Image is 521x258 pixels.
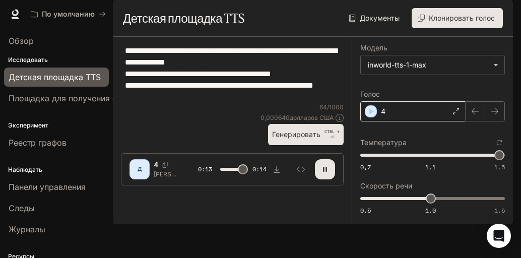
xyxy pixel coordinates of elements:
[154,160,158,169] font: 4
[324,129,340,134] font: CTRL +
[429,14,495,22] font: Клонировать голос
[319,103,327,111] font: 64
[291,159,311,179] button: Осмотреть
[329,103,344,111] font: 1000
[494,206,505,215] font: 1.5
[158,162,172,168] button: Копировать голосовой идентификатор
[360,206,371,215] font: 0,5
[487,224,511,248] div: Открытый Интерком Мессенджер
[368,60,426,69] font: inworld-tts-1-max
[412,8,503,28] button: Клонировать голос
[360,14,400,22] font: Документы
[494,163,505,171] font: 1.5
[425,163,436,171] font: 1.1
[361,55,504,75] div: inworld-tts-1-max
[198,165,212,173] font: 0:13
[267,159,287,179] button: Скачать аудио
[360,181,412,190] font: Скорость речи
[360,43,387,52] font: Модель
[260,114,290,121] font: 0,000640
[268,124,344,145] button: ГенерироватьCTRL +⏎
[360,90,380,98] font: Голос
[331,135,334,140] font: ⏎
[123,11,244,26] font: Детская площадка TTS
[252,165,267,173] font: 0:14
[360,163,371,171] font: 0,7
[360,138,407,147] font: Температура
[138,166,142,172] font: Д
[494,137,505,148] button: Сбросить к настройкам по умолчанию
[26,4,110,24] button: Все рабочие пространства
[347,8,404,28] a: Документы
[381,107,385,115] font: 4
[327,103,329,111] font: /
[290,114,334,121] font: долларов США
[425,206,436,215] font: 1.0
[42,10,95,18] font: По умолчанию
[272,130,320,139] font: Генерировать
